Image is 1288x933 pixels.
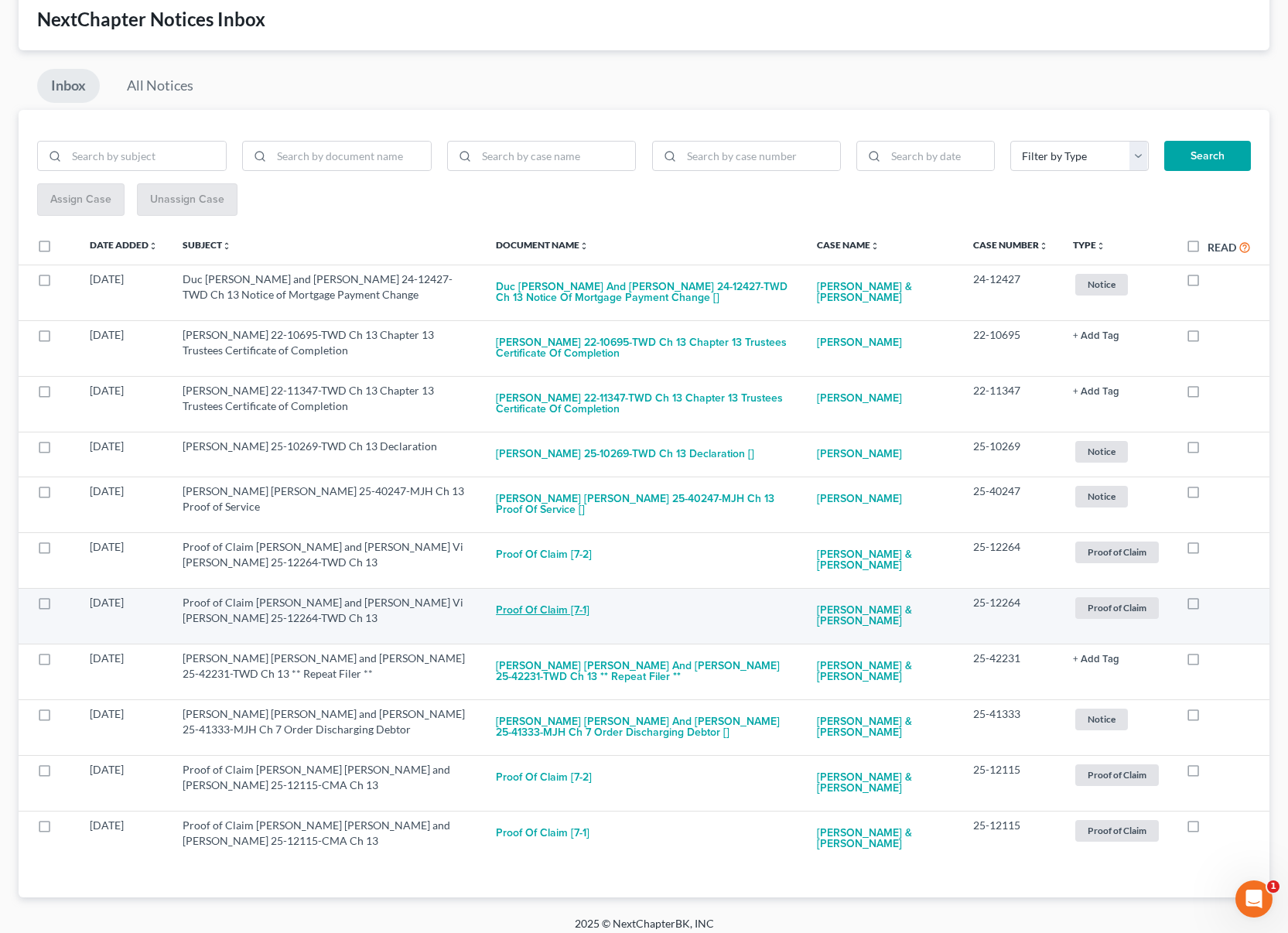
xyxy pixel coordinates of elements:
td: [DATE] [77,699,170,755]
td: [DATE] [77,265,170,320]
button: Search [1164,141,1251,172]
a: Date Addedunfold_more [90,239,158,251]
a: Notice [1073,484,1161,509]
a: Inbox [37,69,100,103]
button: + Add Tag [1073,654,1119,665]
a: Notice [1073,706,1161,732]
a: + Add Tag [1073,327,1161,343]
a: + Add Tag [1073,383,1161,398]
span: Proof of Claim [1075,542,1159,562]
td: [PERSON_NAME] 22-11347-TWD Ch 13 Chapter 13 Trustees Certificate of Completion [170,376,483,432]
a: [PERSON_NAME] & [PERSON_NAME] [817,272,948,313]
div: NextChapter Notices Inbox [37,7,1251,32]
a: Typeunfold_more [1073,239,1105,251]
span: Notice [1075,709,1128,730]
input: Search by case number [682,142,841,171]
input: Search by subject [67,142,226,171]
input: Search by case name [477,142,636,171]
span: Proof of Claim [1075,764,1159,785]
button: [PERSON_NAME] 22-11347-TWD Ch 13 Chapter 13 Trustees Certificate of Completion [496,383,792,425]
a: Notice [1073,272,1161,297]
a: + Add Tag [1073,651,1161,666]
td: 25-12264 [961,532,1061,588]
td: Proof of Claim [PERSON_NAME] [PERSON_NAME] and [PERSON_NAME] 25-12115-CMA Ch 13 [170,755,483,811]
a: [PERSON_NAME] & [PERSON_NAME] [817,595,948,637]
a: Proof of Claim [1073,762,1161,788]
input: Search by document name [272,142,431,171]
a: Document Nameunfold_more [496,239,589,251]
td: [DATE] [77,588,170,644]
button: [PERSON_NAME] [PERSON_NAME] and [PERSON_NAME] 25-41333-MJH Ch 7 Order Discharging Debtor [] [496,706,792,748]
a: Proof of Claim [1073,595,1161,620]
a: [PERSON_NAME] & [PERSON_NAME] [817,818,948,860]
a: Case Numberunfold_more [973,239,1048,251]
td: [PERSON_NAME] 25-10269-TWD Ch 13 Declaration [170,432,483,477]
a: [PERSON_NAME] [817,383,902,414]
td: [DATE] [77,432,170,477]
span: 1 [1267,880,1279,893]
td: Duc [PERSON_NAME] and [PERSON_NAME] 24-12427-TWD Ch 13 Notice of Mortgage Payment Change [170,265,483,320]
td: [DATE] [77,755,170,811]
td: [DATE] [77,644,170,699]
button: + Add Tag [1073,387,1119,397]
label: Read [1208,239,1236,255]
a: [PERSON_NAME] [817,327,902,358]
a: [PERSON_NAME] [817,439,902,470]
a: Subjectunfold_more [183,239,231,251]
button: Proof of Claim [7-2] [496,539,592,570]
button: Proof of Claim [7-1] [496,595,589,626]
td: 22-11347 [961,376,1061,432]
td: [PERSON_NAME] [PERSON_NAME] 25-40247-MJH Ch 13 Proof of Service [170,477,483,532]
a: Notice [1073,439,1161,464]
button: [PERSON_NAME] 25-10269-TWD Ch 13 Declaration [] [496,439,754,470]
iframe: Intercom live chat [1235,880,1273,918]
td: 25-12115 [961,811,1061,866]
button: + Add Tag [1073,331,1119,341]
td: 25-12115 [961,755,1061,811]
td: [DATE] [77,477,170,532]
i: unfold_more [222,241,231,251]
td: [PERSON_NAME] [PERSON_NAME] and [PERSON_NAME] 25-41333-MJH Ch 7 Order Discharging Debtor [170,699,483,755]
td: 25-12264 [961,588,1061,644]
a: Proof of Claim [1073,818,1161,843]
td: [DATE] [77,532,170,588]
span: Proof of Claim [1075,820,1159,841]
td: [DATE] [77,811,170,866]
button: [PERSON_NAME] [PERSON_NAME] 25-40247-MJH Ch 13 Proof of Service [] [496,484,792,525]
a: [PERSON_NAME] & [PERSON_NAME] [817,539,948,581]
i: unfold_more [579,241,589,251]
a: [PERSON_NAME] [817,484,902,514]
td: Proof of Claim [PERSON_NAME] and [PERSON_NAME] Vi [PERSON_NAME] 25-12264-TWD Ch 13 [170,532,483,588]
span: Notice [1075,274,1128,295]
i: unfold_more [870,241,880,251]
span: Notice [1075,441,1128,462]
i: unfold_more [1096,241,1105,251]
i: unfold_more [149,241,158,251]
td: 24-12427 [961,265,1061,320]
button: Proof of Claim [7-2] [496,762,592,793]
td: Proof of Claim [PERSON_NAME] and [PERSON_NAME] Vi [PERSON_NAME] 25-12264-TWD Ch 13 [170,588,483,644]
td: 22-10695 [961,320,1061,376]
td: [DATE] [77,376,170,432]
td: 25-40247 [961,477,1061,532]
a: Case Nameunfold_more [817,239,880,251]
button: [PERSON_NAME] 22-10695-TWD Ch 13 Chapter 13 Trustees Certificate of Completion [496,327,792,369]
a: [PERSON_NAME] & [PERSON_NAME] [817,706,948,748]
button: Duc [PERSON_NAME] and [PERSON_NAME] 24-12427-TWD Ch 13 Notice of Mortgage Payment Change [] [496,272,792,313]
a: [PERSON_NAME] & [PERSON_NAME] [817,651,948,692]
td: [DATE] [77,320,170,376]
td: [PERSON_NAME] 22-10695-TWD Ch 13 Chapter 13 Trustees Certificate of Completion [170,320,483,376]
input: Search by date [886,142,994,171]
button: [PERSON_NAME] [PERSON_NAME] and [PERSON_NAME] 25-42231-TWD Ch 13 ** Repeat Filer ** [496,651,792,692]
td: 25-41333 [961,699,1061,755]
td: 25-10269 [961,432,1061,477]
a: All Notices [113,69,207,103]
i: unfold_more [1039,241,1048,251]
span: Notice [1075,486,1128,507]
button: Proof of Claim [7-1] [496,818,589,849]
td: Proof of Claim [PERSON_NAME] [PERSON_NAME] and [PERSON_NAME] 25-12115-CMA Ch 13 [170,811,483,866]
a: Proof of Claim [1073,539,1161,565]
span: Proof of Claim [1075,597,1159,618]
td: 25-42231 [961,644,1061,699]
td: [PERSON_NAME] [PERSON_NAME] and [PERSON_NAME] 25-42231-TWD Ch 13 ** Repeat Filer ** [170,644,483,699]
